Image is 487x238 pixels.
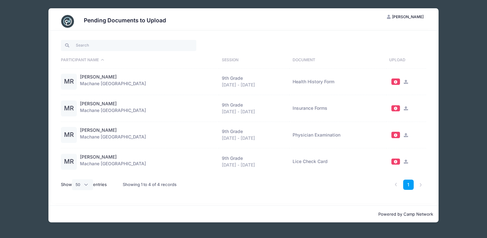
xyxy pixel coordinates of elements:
a: MR [61,79,77,85]
select: Showentries [72,179,93,190]
td: Lice Check Card [289,148,386,175]
div: 9th Grade [222,102,286,108]
div: 9th Grade [222,155,286,162]
div: MR [61,154,77,170]
div: [DATE] - [DATE] [222,162,286,168]
div: MR [61,74,77,90]
input: Search [61,40,196,51]
td: Insurance Forms [289,95,386,122]
th: Participant Name: activate to sort column descending [61,52,219,69]
p: Powered by Camp Network [54,211,433,218]
img: CampNetwork [61,15,74,28]
label: Show entries [61,179,107,190]
a: [PERSON_NAME] [80,100,117,107]
div: Machane [GEOGRAPHIC_DATA] [80,127,216,143]
div: Showing 1 to 4 of 4 records [123,177,177,192]
div: [DATE] - [DATE] [222,135,286,142]
th: Session: activate to sort column ascending [219,52,289,69]
td: Health History Form [289,69,386,95]
div: MR [61,100,77,116]
a: [PERSON_NAME] [80,74,117,80]
td: Physician Examination [289,122,386,149]
a: 1 [403,180,414,190]
div: [DATE] - [DATE] [222,82,286,88]
th: Document: activate to sort column ascending [289,52,386,69]
div: Machane [GEOGRAPHIC_DATA] [80,74,216,90]
div: Machane [GEOGRAPHIC_DATA] [80,154,216,170]
div: 9th Grade [222,75,286,82]
a: MR [61,159,77,165]
div: [DATE] - [DATE] [222,108,286,115]
div: MR [61,127,77,143]
div: 9th Grade [222,128,286,135]
a: [PERSON_NAME] [80,127,117,134]
a: [PERSON_NAME] [80,154,117,160]
h3: Pending Documents to Upload [84,17,166,24]
span: [PERSON_NAME] [392,14,424,19]
th: Upload: activate to sort column ascending [386,52,426,69]
a: MR [61,132,77,138]
button: [PERSON_NAME] [382,11,429,22]
a: MR [61,106,77,111]
div: Machane [GEOGRAPHIC_DATA] [80,100,216,116]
